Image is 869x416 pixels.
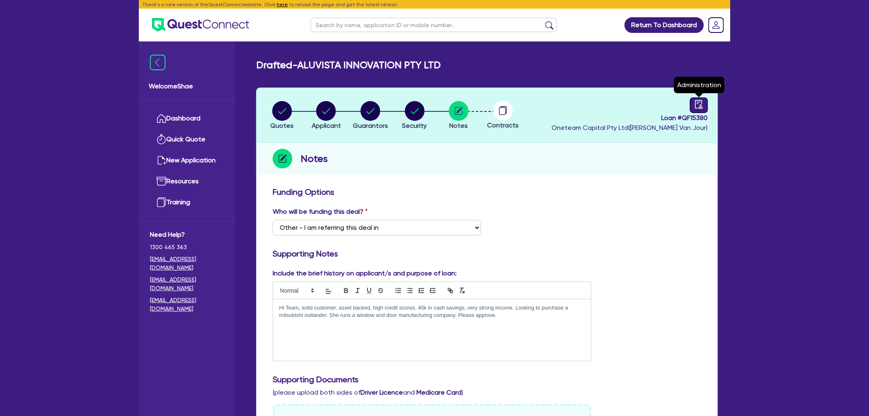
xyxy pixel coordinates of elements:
span: Guarantors [353,122,388,129]
h3: Supporting Notes [273,249,701,259]
span: audit [694,100,703,109]
a: [EMAIL_ADDRESS][DOMAIN_NAME] [150,255,224,272]
span: Loan # QF15380 [552,113,708,123]
button: Quotes [270,101,294,131]
img: quest-connect-logo-blue [152,18,249,32]
img: icon-menu-close [150,55,166,70]
a: Quick Quote [150,129,224,150]
a: Resources [150,171,224,192]
img: training [156,197,166,207]
span: Welcome Shae [149,81,225,91]
input: Search by name, application ID or mobile number... [310,18,557,32]
h3: Funding Options [273,187,701,197]
img: resources [156,176,166,186]
img: step-icon [273,149,292,169]
div: Administration [674,77,724,93]
b: Driver Licence [361,388,403,396]
span: Quotes [270,122,294,129]
span: (please upload both sides of and ) [273,388,463,396]
a: audit [690,97,708,113]
label: Include the brief history on applicant/s and purpose of loan: [273,268,457,278]
img: quick-quote [156,134,166,144]
a: [EMAIL_ADDRESS][DOMAIN_NAME] [150,296,224,313]
span: Security [402,122,427,129]
span: Need Help? [150,230,224,240]
button: Notes [448,101,469,131]
a: Dashboard [150,108,224,129]
span: Applicant [312,122,341,129]
button: Security [402,101,428,131]
a: Return To Dashboard [625,17,704,33]
a: New Application [150,150,224,171]
span: Notes [450,122,468,129]
button: Applicant [311,101,341,131]
b: Medicare Card [416,388,462,396]
span: Contracts [487,121,519,129]
button: here [277,1,288,8]
h3: Supporting Documents [273,374,701,384]
h2: Drafted - ALUVISTA INNOVATION PTY LTD [256,59,441,71]
button: Guarantors [352,101,389,131]
img: new-application [156,155,166,165]
span: 1300 465 363 [150,243,224,252]
label: Who will be funding this deal? [273,207,368,217]
a: Training [150,192,224,213]
p: Hi Team, solid customer, asset backed, high credit scores, 40k in cash savings, very strong incom... [279,304,585,319]
h2: Notes [301,151,328,166]
a: [EMAIL_ADDRESS][DOMAIN_NAME] [150,275,224,293]
span: Oneteam Capital Pty Ltd ( [PERSON_NAME] Van Jour ) [552,124,708,132]
a: Dropdown toggle [706,14,727,36]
